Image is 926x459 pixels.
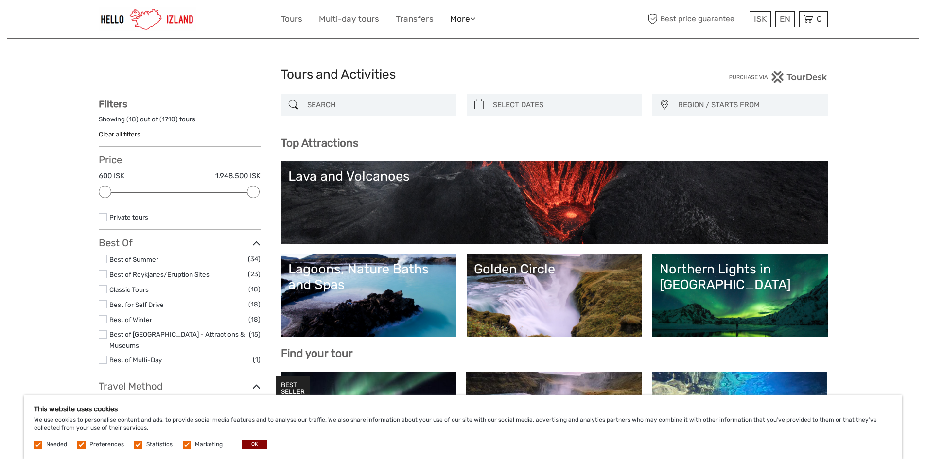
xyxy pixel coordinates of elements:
[248,284,261,295] span: (18)
[248,299,261,310] span: (18)
[99,130,140,138] a: Clear all filters
[129,115,136,124] label: 18
[281,67,646,83] h1: Tours and Activities
[24,395,902,459] div: We use cookies to personalise content and ads, to provide social media features and to analyse ou...
[99,98,127,110] strong: Filters
[109,271,210,278] a: Best of Reykjanes/Eruption Sites
[288,169,821,237] a: Lava and Volcanoes
[248,269,261,280] span: (23)
[729,71,827,83] img: PurchaseViaTourDesk.png
[815,14,823,24] span: 0
[288,261,449,293] div: Lagoons, Nature Baths and Spas
[99,154,261,166] h3: Price
[754,14,767,24] span: ISK
[99,237,261,249] h3: Best Of
[288,169,821,184] div: Lava and Volcanoes
[109,330,245,349] a: Best of [GEOGRAPHIC_DATA] - Attractions & Museums
[281,12,302,26] a: Tours
[253,354,261,365] span: (1)
[146,441,173,449] label: Statistics
[162,115,175,124] label: 1710
[276,376,310,401] div: BEST SELLER
[34,405,892,413] h5: This website uses cookies
[109,255,158,263] a: Best of Summer
[646,11,747,27] span: Best price guarantee
[89,441,124,449] label: Preferences
[248,254,261,265] span: (34)
[99,115,261,130] div: Showing ( ) out of ( ) tours
[109,213,148,221] a: Private tours
[450,12,475,26] a: More
[281,136,358,150] b: Top Attractions
[674,97,823,113] button: REGION / STARTS FROM
[109,286,149,293] a: Classic Tours
[775,11,795,27] div: EN
[319,12,379,26] a: Multi-day tours
[109,316,152,323] a: Best of Winter
[303,97,452,114] input: SEARCH
[46,441,67,449] label: Needed
[109,356,162,364] a: Best of Multi-Day
[489,97,637,114] input: SELECT DATES
[660,261,821,293] div: Northern Lights in [GEOGRAPHIC_DATA]
[248,314,261,325] span: (18)
[249,329,261,340] span: (15)
[660,261,821,329] a: Northern Lights in [GEOGRAPHIC_DATA]
[99,7,196,31] img: 1270-cead85dc-23af-4572-be81-b346f9cd5751_logo_small.jpg
[474,261,635,277] div: Golden Circle
[99,380,261,392] h3: Travel Method
[281,347,353,360] b: Find your tour
[215,171,261,181] label: 1.948.500 ISK
[242,440,267,449] button: OK
[396,12,434,26] a: Transfers
[195,441,223,449] label: Marketing
[99,171,124,181] label: 600 ISK
[474,261,635,329] a: Golden Circle
[109,301,164,308] a: Best for Self Drive
[288,261,449,329] a: Lagoons, Nature Baths and Spas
